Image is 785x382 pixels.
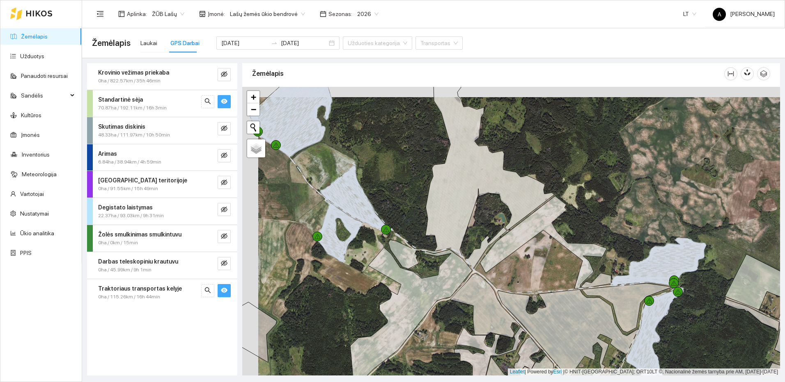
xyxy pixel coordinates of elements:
[22,151,50,158] a: Inventorius
[98,131,170,139] span: 48.33ha / 111.97km / 10h 50min
[328,9,352,18] span: Sezonas :
[221,39,268,48] input: Pradžios data
[218,203,231,216] button: eye-invisible
[98,231,181,238] strong: Žolės smulkinimas smulkintuvu
[22,171,57,177] a: Meteorologija
[247,91,259,103] a: Zoom in
[152,8,184,20] span: ŽŪB Lašų
[98,177,187,184] strong: [GEOGRAPHIC_DATA] teritorijoje
[221,98,227,106] span: eye
[683,8,696,20] span: LT
[127,9,147,18] span: Aplinka :
[98,204,153,211] strong: Degistato laistymas
[98,77,161,85] span: 0ha / 822.57km / 35h 46min
[718,8,721,21] span: A
[21,33,48,40] a: Žemėlapis
[221,260,227,268] span: eye-invisible
[221,125,227,133] span: eye-invisible
[553,369,562,375] a: Esri
[87,279,237,306] div: Traktoriaus transportas kelyje0ha / 115.26km / 16h 44minsearcheye
[98,104,167,112] span: 70.87ha / 192.11km / 16h 3min
[98,150,117,157] strong: Arimas
[20,250,32,256] a: PPIS
[21,112,41,118] a: Kultūros
[218,284,231,297] button: eye
[98,123,145,130] strong: Skutimas diskinis
[21,132,40,138] a: Įmonės
[221,206,227,214] span: eye-invisible
[98,69,169,76] strong: Krovinio vežimas priekaba
[218,122,231,135] button: eye-invisible
[201,284,214,297] button: search
[98,258,178,265] strong: Darbas teleskopiniu krautuvu
[87,198,237,225] div: Degistato laistymas22.37ha / 93.03km / 9h 31mineye-invisible
[87,63,237,90] div: Krovinio vežimas priekaba0ha / 822.57km / 35h 46mineye-invisible
[204,98,211,106] span: search
[221,179,227,187] span: eye-invisible
[510,369,525,375] a: Leaflet
[247,103,259,116] a: Zoom out
[98,266,151,274] span: 0ha / 45.99km / 9h 1min
[271,40,278,46] span: swap-right
[98,96,143,103] strong: Standartinė sėja
[98,285,182,292] strong: Traktoriaus transportas kelyje
[98,212,164,220] span: 22.37ha / 93.03km / 9h 31min
[230,8,305,20] span: Lašų žemės ūkio bendrovė
[140,39,157,48] div: Laukai
[118,11,125,17] span: layout
[221,152,227,160] span: eye-invisible
[281,39,327,48] input: Pabaigos data
[21,87,68,104] span: Sandėlis
[357,8,379,20] span: 2026
[221,287,227,295] span: eye
[320,11,326,17] span: calendar
[221,233,227,241] span: eye-invisible
[87,90,237,117] div: Standartinė sėja70.87ha / 192.11km / 16h 3minsearcheye
[218,176,231,189] button: eye-invisible
[199,11,206,17] span: shop
[563,369,565,375] span: |
[98,158,161,166] span: 6.84ha / 38.94km / 4h 59min
[98,239,138,247] span: 0ha / 0km / 15min
[508,368,780,375] div: | Powered by © HNIT-[GEOGRAPHIC_DATA]; ORT10LT ©, Nacionalinė žemės tarnyba prie AM, [DATE]-[DATE]
[218,68,231,81] button: eye-invisible
[87,225,237,252] div: Žolės smulkinimas smulkintuvu0ha / 0km / 15mineye-invisible
[20,53,44,59] a: Užduotys
[170,39,200,48] div: GPS Darbai
[218,230,231,243] button: eye-invisible
[218,95,231,108] button: eye
[92,36,131,50] span: Žemėlapis
[20,191,44,197] a: Vartotojai
[251,104,256,114] span: −
[87,144,237,171] div: Arimas6.84ha / 38.94km / 4h 59mineye-invisible
[98,185,158,193] span: 0ha / 91.55km / 15h 49min
[221,71,227,79] span: eye-invisible
[251,92,256,102] span: +
[247,121,259,134] button: Initiate a new search
[204,287,211,295] span: search
[218,149,231,162] button: eye-invisible
[20,210,49,217] a: Nustatymai
[208,9,225,18] span: Įmonė :
[218,257,231,270] button: eye-invisible
[724,67,737,80] button: column-width
[98,293,160,301] span: 0ha / 115.26km / 16h 44min
[20,230,54,236] a: Ūkio analitika
[87,117,237,144] div: Skutimas diskinis48.33ha / 111.97km / 10h 50mineye-invisible
[713,11,775,17] span: [PERSON_NAME]
[87,171,237,198] div: [GEOGRAPHIC_DATA] teritorijoje0ha / 91.55km / 15h 49mineye-invisible
[725,70,737,77] span: column-width
[21,73,68,79] a: Panaudoti resursai
[96,10,104,18] span: menu-fold
[271,40,278,46] span: to
[252,62,724,85] div: Žemėlapis
[201,95,214,108] button: search
[87,252,237,279] div: Darbas teleskopiniu krautuvu0ha / 45.99km / 9h 1mineye-invisible
[92,6,108,22] button: menu-fold
[247,139,265,157] a: Layers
